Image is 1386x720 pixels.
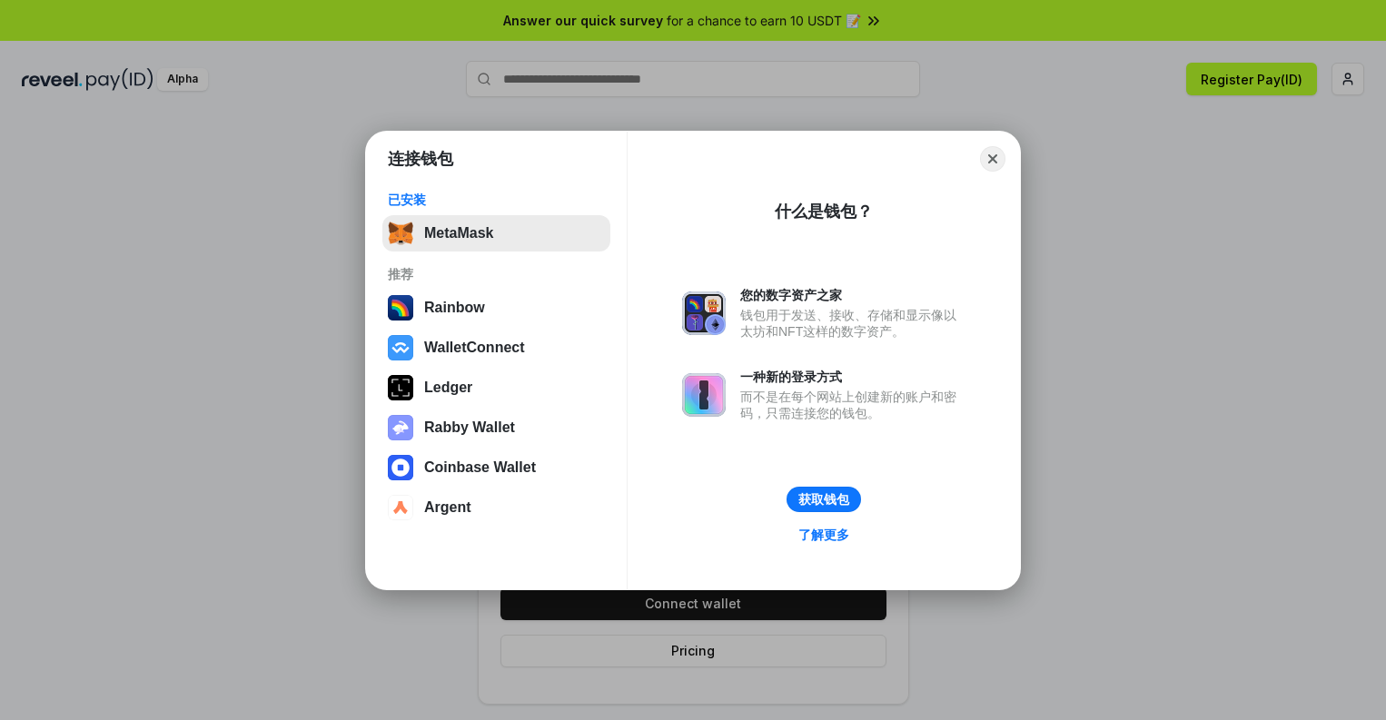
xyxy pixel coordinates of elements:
div: 推荐 [388,266,605,282]
img: svg+xml,%3Csvg%20xmlns%3D%22http%3A%2F%2Fwww.w3.org%2F2000%2Fsvg%22%20fill%3D%22none%22%20viewBox... [388,415,413,440]
button: Argent [382,489,610,526]
button: Close [980,146,1005,172]
img: svg+xml,%3Csvg%20width%3D%2228%22%20height%3D%2228%22%20viewBox%3D%220%200%2028%2028%22%20fill%3D... [388,495,413,520]
img: svg+xml,%3Csvg%20fill%3D%22none%22%20height%3D%2233%22%20viewBox%3D%220%200%2035%2033%22%20width%... [388,221,413,246]
a: 了解更多 [787,523,860,547]
img: svg+xml,%3Csvg%20xmlns%3D%22http%3A%2F%2Fwww.w3.org%2F2000%2Fsvg%22%20fill%3D%22none%22%20viewBox... [682,291,726,335]
button: WalletConnect [382,330,610,366]
img: svg+xml,%3Csvg%20xmlns%3D%22http%3A%2F%2Fwww.w3.org%2F2000%2Fsvg%22%20width%3D%2228%22%20height%3... [388,375,413,400]
div: WalletConnect [424,340,525,356]
div: 已安装 [388,192,605,208]
button: Rainbow [382,290,610,326]
div: Coinbase Wallet [424,459,536,476]
div: Rainbow [424,300,485,316]
div: 一种新的登录方式 [740,369,965,385]
div: 了解更多 [798,527,849,543]
div: 什么是钱包？ [775,201,873,222]
div: 而不是在每个网站上创建新的账户和密码，只需连接您的钱包。 [740,389,965,421]
img: svg+xml,%3Csvg%20width%3D%22120%22%20height%3D%22120%22%20viewBox%3D%220%200%20120%20120%22%20fil... [388,295,413,321]
h1: 连接钱包 [388,148,453,170]
div: 钱包用于发送、接收、存储和显示像以太坊和NFT这样的数字资产。 [740,307,965,340]
button: Coinbase Wallet [382,449,610,486]
img: svg+xml,%3Csvg%20width%3D%2228%22%20height%3D%2228%22%20viewBox%3D%220%200%2028%2028%22%20fill%3D... [388,335,413,360]
div: 您的数字资产之家 [740,287,965,303]
img: svg+xml,%3Csvg%20xmlns%3D%22http%3A%2F%2Fwww.w3.org%2F2000%2Fsvg%22%20fill%3D%22none%22%20viewBox... [682,373,726,417]
button: Ledger [382,370,610,406]
div: Argent [424,499,471,516]
div: 获取钱包 [798,491,849,508]
img: svg+xml,%3Csvg%20width%3D%2228%22%20height%3D%2228%22%20viewBox%3D%220%200%2028%2028%22%20fill%3D... [388,455,413,480]
div: Ledger [424,380,472,396]
div: Rabby Wallet [424,419,515,436]
button: MetaMask [382,215,610,252]
button: Rabby Wallet [382,409,610,446]
button: 获取钱包 [787,487,861,512]
div: MetaMask [424,225,493,242]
